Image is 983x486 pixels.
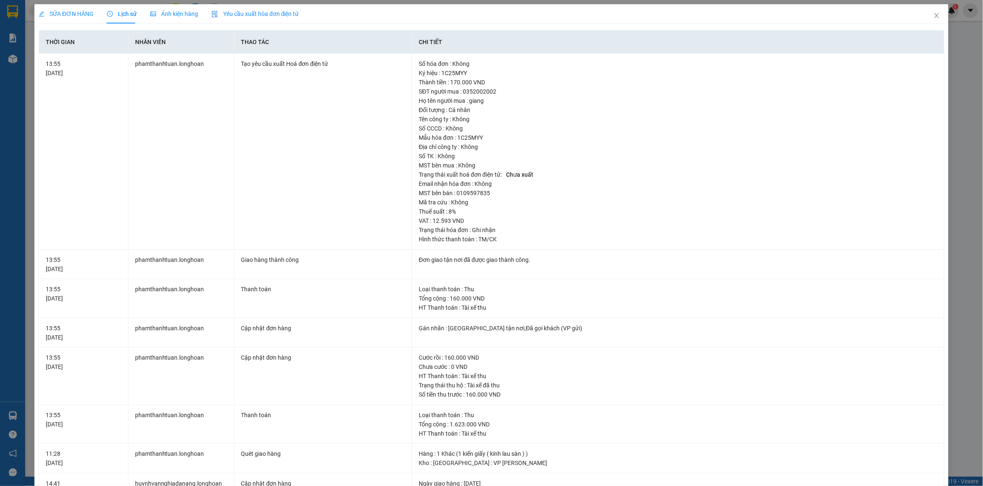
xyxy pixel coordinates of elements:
td: phamthanhtuan.longhoan [128,405,235,444]
span: edit [39,11,44,17]
div: Số TK : Không [419,152,937,161]
img: icon [211,11,218,18]
td: phamthanhtuan.longhoan [128,250,235,280]
div: Email nhận hóa đơn : Không [419,179,937,188]
div: 13:55 [DATE] [46,324,121,342]
div: Thanh toán [241,410,405,420]
div: 13:55 [DATE] [46,59,121,78]
div: Địa chỉ công ty : Không [419,142,937,152]
span: Ảnh kiện hàng [150,10,198,17]
div: 13:55 [DATE] [46,410,121,429]
div: HT Thanh toán : Tài xế thu [419,429,937,438]
div: Loại thanh toán : Thu [419,410,937,420]
span: close [933,12,940,19]
div: Mã tra cứu : Không [419,198,937,207]
div: 11:28 [DATE] [46,449,121,468]
div: Quét giao hàng [241,449,405,458]
div: HT Thanh toán : Tài xế thu [419,303,937,312]
span: SỬA ĐƠN HÀNG [39,10,94,17]
td: phamthanhtuan.longhoan [128,348,235,405]
td: phamthanhtuan.longhoan [128,279,235,318]
div: Thành tiền : 170.000 VND [419,78,937,87]
td: phamthanhtuan.longhoan [128,444,235,473]
div: HT Thanh toán : Tài xế thu [419,371,937,381]
div: Số hóa đơn : Không [419,59,937,68]
div: Tạo yêu cầu xuất Hoá đơn điện tử [241,59,405,68]
div: Trạng thái thu hộ : Tài xế đã thu [419,381,937,390]
div: Ký hiệu : 1C25MYY [419,68,937,78]
span: Chưa xuất [503,170,536,179]
div: MST bên mua : Không [419,161,937,170]
div: Tổng cộng : 160.000 VND [419,294,937,303]
th: Nhân viên [128,31,235,54]
td: phamthanhtuan.longhoan [128,54,235,250]
div: VAT : 12.593 VND [419,216,937,225]
div: Trạng thái hóa đơn : Ghi nhận [419,225,937,235]
div: 13:55 [DATE] [46,255,121,274]
span: Lịch sử [107,10,137,17]
div: Hàng : 1 Khác (1 kiến giấy ( kính lau sàn ) ) [419,449,937,458]
div: Hình thức thanh toán : TM/CK [419,235,937,244]
div: Số CCCD : Không [419,124,937,133]
div: Tên công ty : Không [419,115,937,124]
div: Mẫu hóa đơn : 1C25MYY [419,133,937,142]
div: Cước rồi : 160.000 VND [419,353,937,362]
div: Chưa cước : 0 VND [419,362,937,371]
div: Số tiền thu trước : 160.000 VND [419,390,937,399]
div: Trạng thái xuất hoá đơn điện tử : [419,170,937,179]
div: Đối tượng : Cá nhân [419,105,937,115]
div: Gán nhãn : [GEOGRAPHIC_DATA] tận nơi,Đã gọi khách (VP gửi) [419,324,937,333]
span: Yêu cầu xuất hóa đơn điện tử [211,10,299,17]
th: Thời gian [39,31,128,54]
div: 13:55 [DATE] [46,285,121,303]
div: MST bên bán : 0109597835 [419,188,937,198]
th: Thao tác [235,31,412,54]
div: Loại thanh toán : Thu [419,285,937,294]
button: Close [925,4,949,28]
span: clock-circle [107,11,113,17]
div: 13:55 [DATE] [46,353,121,371]
th: Chi tiết [412,31,944,54]
div: Kho : [GEOGRAPHIC_DATA] : VP [PERSON_NAME] [419,458,937,468]
div: SĐT người mua : 0352002002 [419,87,937,96]
div: Họ tên người mua : giang [419,96,937,105]
span: picture [150,11,156,17]
div: Đơn giao tận nơi đã được giao thành công. [419,255,937,264]
div: Thuế suất : 8% [419,207,937,216]
div: Cập nhật đơn hàng [241,353,405,362]
div: Cập nhật đơn hàng [241,324,405,333]
div: Thanh toán [241,285,405,294]
td: phamthanhtuan.longhoan [128,318,235,348]
div: Giao hàng thành công [241,255,405,264]
div: Tổng cộng : 1.623.000 VND [419,420,937,429]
